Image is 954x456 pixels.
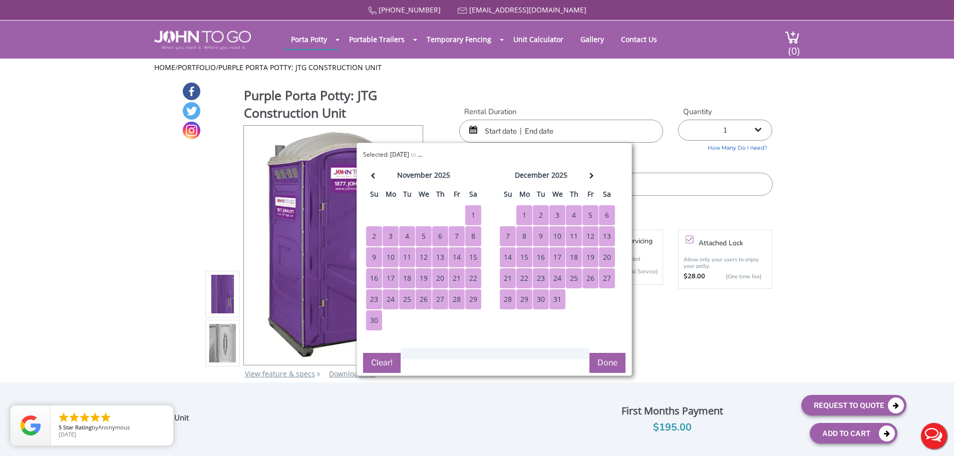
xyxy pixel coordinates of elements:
a: Home [154,63,175,72]
span: Star Rating [63,423,92,431]
a: Purple Porta Potty: JTG Construction Unit [218,63,382,72]
th: we [416,187,432,205]
b: ... [418,150,422,159]
a: Instagram [183,122,200,139]
span: to [411,150,416,159]
div: november [397,168,432,182]
div: 23 [366,289,382,309]
div: 27 [432,289,448,309]
div: 12 [582,226,598,246]
div: 4 [399,226,415,246]
button: Live Chat [914,416,954,456]
div: Colors may vary [205,381,424,391]
a: [EMAIL_ADDRESS][DOMAIN_NAME] [469,5,586,15]
div: 25 [399,289,415,309]
div: 12 [416,247,432,267]
a: Portable Trailers [342,30,412,49]
div: 30 [366,310,382,330]
div: 14 [500,247,516,267]
div: december [515,168,549,182]
div: 14 [449,247,465,267]
div: 1 [516,205,532,225]
div: 17 [549,247,565,267]
th: th [432,187,449,205]
span: by [59,424,165,431]
div: 11 [566,226,582,246]
div: $195.00 [551,419,793,435]
img: right arrow icon [317,372,320,376]
a: How Many Do I need? [678,141,772,152]
div: 13 [599,226,615,246]
strong: $28.00 [684,272,705,282]
a: Twitter [183,102,200,120]
button: Clear! [363,353,401,373]
div: 10 [383,247,399,267]
li:  [79,411,91,423]
th: sa [465,187,482,205]
input: Start date | End date [459,120,663,143]
div: 22 [516,268,532,288]
th: sa [599,187,615,205]
div: 15 [516,247,532,267]
div: 2025 [551,168,567,182]
img: Product [209,176,236,412]
span: [DATE] [59,430,76,438]
div: 17 [383,268,399,288]
div: 13 [432,247,448,267]
div: 8 [465,226,481,246]
div: 10 [549,226,565,246]
div: 21 [500,268,516,288]
span: Anonymous [98,423,130,431]
div: 2025 [434,168,450,182]
div: 2 [366,226,382,246]
th: tu [533,187,549,205]
div: 18 [566,247,582,267]
ul: / / [154,63,800,73]
a: Portfolio [178,63,216,72]
img: Product [257,126,409,361]
div: First Months Payment [551,402,793,419]
button: Add To Cart [810,423,897,443]
span: (0) [788,36,800,58]
h1: Purple Porta Potty: JTG Construction Unit [244,87,424,124]
th: fr [449,187,465,205]
div: 24 [383,289,399,309]
a: Unit Calculator [506,30,571,49]
div: 24 [549,268,565,288]
div: 9 [533,226,549,246]
th: mo [516,187,533,205]
a: Porta Potty [283,30,335,49]
th: th [566,187,582,205]
a: Contact Us [613,30,665,49]
div: 4 [566,205,582,225]
div: 26 [582,268,598,288]
div: 3 [549,205,565,225]
div: 16 [366,268,382,288]
h3: Attached lock [699,237,777,249]
div: 19 [416,268,432,288]
div: 7 [500,226,516,246]
img: Review Rating [21,415,41,435]
img: JOHN to go [154,31,251,50]
li:  [100,411,112,423]
span: 5 [59,423,62,431]
div: 11 [399,247,415,267]
span: Selected: [363,150,389,159]
div: 31 [549,289,565,309]
div: 15 [465,247,481,267]
div: 28 [449,289,465,309]
div: 23 [533,268,549,288]
div: 18 [399,268,415,288]
button: Done [589,353,625,373]
div: 19 [582,247,598,267]
th: we [549,187,566,205]
div: 7 [449,226,465,246]
div: 29 [516,289,532,309]
li:  [58,411,70,423]
th: su [500,187,516,205]
li:  [89,411,101,423]
th: su [366,187,383,205]
th: tu [399,187,416,205]
div: 6 [599,205,615,225]
li:  [68,411,80,423]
